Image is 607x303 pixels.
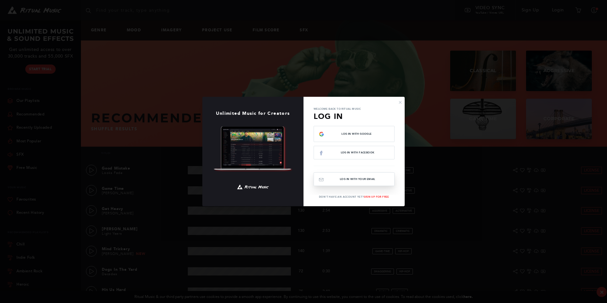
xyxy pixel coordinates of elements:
[314,146,395,159] button: Log In with Facebook
[314,172,395,186] button: Log In with your email
[398,99,402,105] button: ×
[324,133,389,135] span: Log In with Google
[314,107,395,111] p: Welcome back to Ritual Music
[319,132,324,137] img: g-logo.png
[202,111,303,116] h1: Unlimited Music for Creators
[303,195,405,199] p: Don't have an account yet?
[314,111,395,122] h3: Log In
[237,182,269,192] img: Ritual Music
[364,195,389,198] a: Sign Up For Free
[213,126,292,172] img: Ritual Music
[314,126,395,142] button: Log In with Google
